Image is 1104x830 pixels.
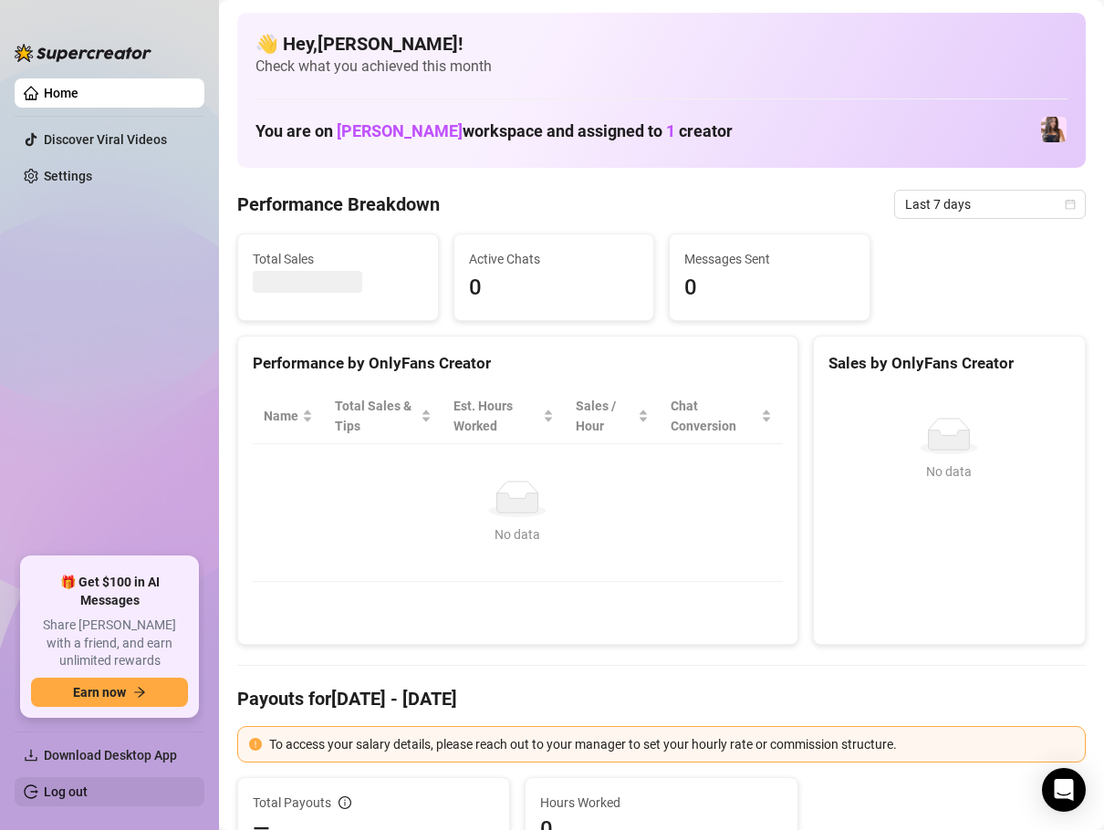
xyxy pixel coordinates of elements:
span: Total Payouts [253,793,331,813]
div: Sales by OnlyFans Creator [828,351,1070,376]
th: Name [253,389,324,444]
span: Check what you achieved this month [255,57,1068,77]
h1: You are on workspace and assigned to creator [255,121,733,141]
div: Performance by OnlyFans Creator [253,351,783,376]
span: Share [PERSON_NAME] with a friend, and earn unlimited rewards [31,617,188,670]
span: Last 7 days [905,191,1075,218]
span: info-circle [338,796,351,809]
span: Download Desktop App [44,748,177,763]
span: Active Chats [469,249,640,269]
div: No data [271,524,765,545]
img: logo-BBDzfeDw.svg [15,44,151,62]
a: Log out [44,784,88,799]
span: Messages Sent [684,249,855,269]
span: 🎁 Get $100 in AI Messages [31,574,188,609]
span: Name [264,406,298,426]
span: calendar [1065,199,1076,210]
span: Chat Conversion [671,396,756,436]
div: Est. Hours Worked [453,396,539,436]
a: Settings [44,169,92,183]
img: Isla [1041,117,1067,142]
span: 0 [684,271,855,306]
h4: Payouts for [DATE] - [DATE] [237,686,1086,711]
span: download [24,748,38,763]
span: Earn now [73,685,126,700]
th: Chat Conversion [660,389,782,444]
span: arrow-right [133,686,146,699]
th: Sales / Hour [565,389,661,444]
button: Earn nowarrow-right [31,678,188,707]
span: Hours Worked [540,793,782,813]
a: Home [44,86,78,100]
span: 0 [469,271,640,306]
div: No data [836,462,1063,482]
span: Total Sales [253,249,423,269]
div: To access your salary details, please reach out to your manager to set your hourly rate or commis... [269,734,1074,754]
div: Open Intercom Messenger [1042,768,1086,812]
span: Total Sales & Tips [335,396,417,436]
span: exclamation-circle [249,738,262,751]
h4: Performance Breakdown [237,192,440,217]
h4: 👋 Hey, [PERSON_NAME] ! [255,31,1068,57]
span: Sales / Hour [576,396,635,436]
a: Discover Viral Videos [44,132,167,147]
th: Total Sales & Tips [324,389,443,444]
span: 1 [666,121,675,140]
span: [PERSON_NAME] [337,121,463,140]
